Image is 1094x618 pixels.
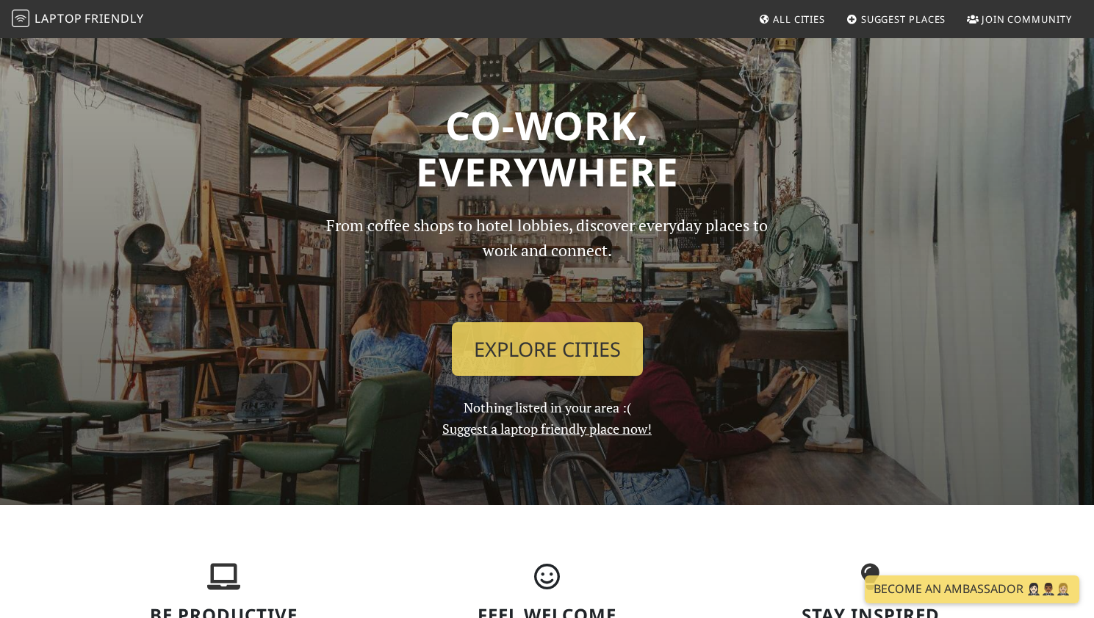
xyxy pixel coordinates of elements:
span: Laptop [35,10,82,26]
span: Suggest Places [861,12,946,26]
a: Suggest a laptop friendly place now! [442,420,652,437]
a: LaptopFriendly LaptopFriendly [12,7,144,32]
a: Suggest Places [841,6,952,32]
a: All Cities [752,6,831,32]
a: Become an Ambassador 🤵🏻‍♀️🤵🏾‍♂️🤵🏼‍♀️ [865,575,1079,603]
span: Friendly [84,10,143,26]
div: Nothing listed in your area :( [305,213,790,440]
img: LaptopFriendly [12,10,29,27]
span: Join Community [982,12,1072,26]
p: From coffee shops to hotel lobbies, discover everyday places to work and connect. [314,213,781,310]
span: All Cities [773,12,825,26]
a: Explore Cities [452,322,643,377]
a: Join Community [961,6,1078,32]
h1: Co-work, Everywhere [71,102,1023,195]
